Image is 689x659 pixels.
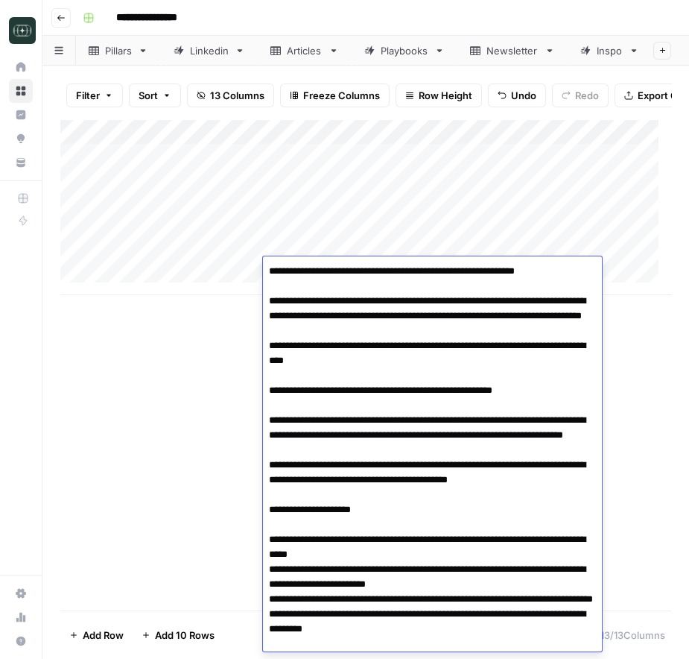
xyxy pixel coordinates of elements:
[9,55,33,79] a: Home
[581,623,671,647] div: 13/13 Columns
[76,36,161,66] a: Pillars
[9,103,33,127] a: Insights
[511,88,536,103] span: Undo
[60,623,133,647] button: Add Row
[568,36,652,66] a: Inspo
[9,12,33,49] button: Workspace: Catalyst
[352,36,457,66] a: Playbooks
[287,43,323,58] div: Articles
[419,88,472,103] span: Row Height
[83,628,124,643] span: Add Row
[9,629,33,653] button: Help + Support
[210,88,264,103] span: 13 Columns
[258,36,352,66] a: Articles
[9,79,33,103] a: Browse
[9,605,33,629] a: Usage
[552,83,609,107] button: Redo
[190,43,229,58] div: Linkedin
[133,623,223,647] button: Add 10 Rows
[129,83,181,107] button: Sort
[9,127,33,151] a: Opportunities
[9,581,33,605] a: Settings
[457,36,568,66] a: Newsletter
[9,151,33,174] a: Your Data
[161,36,258,66] a: Linkedin
[486,43,539,58] div: Newsletter
[187,83,274,107] button: 13 Columns
[597,43,623,58] div: Inspo
[488,83,546,107] button: Undo
[76,88,100,103] span: Filter
[155,628,215,643] span: Add 10 Rows
[381,43,428,58] div: Playbooks
[303,88,380,103] span: Freeze Columns
[139,88,158,103] span: Sort
[66,83,123,107] button: Filter
[575,88,599,103] span: Redo
[9,17,36,44] img: Catalyst Logo
[280,83,390,107] button: Freeze Columns
[105,43,132,58] div: Pillars
[396,83,482,107] button: Row Height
